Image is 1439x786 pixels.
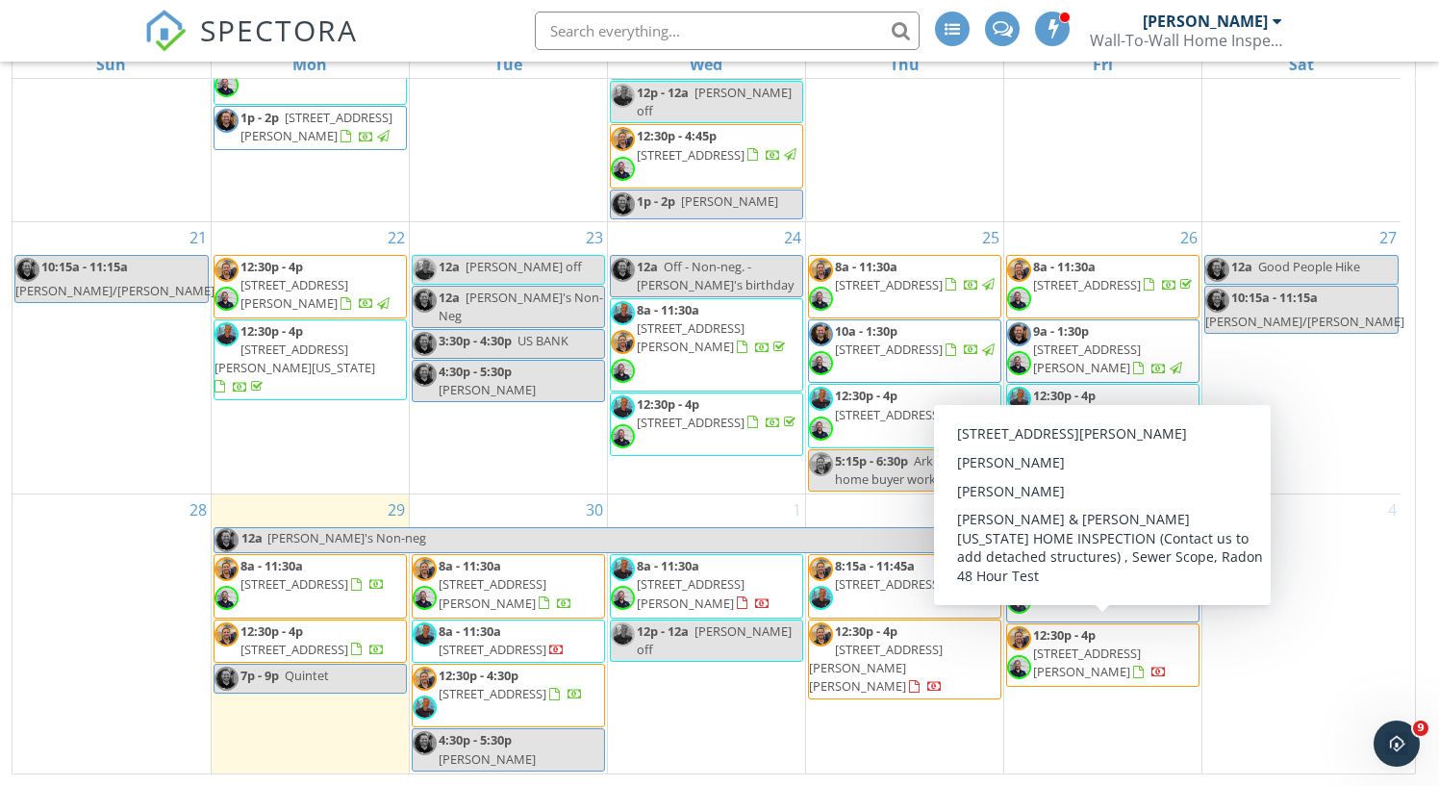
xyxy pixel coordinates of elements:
a: 9a - 1:30p [STREET_ADDRESS][PERSON_NAME] [1006,319,1199,383]
a: 8a - 11:30a [STREET_ADDRESS][PERSON_NAME] [637,557,770,611]
span: 12:30p - 4:30p [439,667,518,684]
span: 8a - 11:30a [1033,258,1096,275]
img: f59fe3fd01b24e45b5ade96ce46a6154.jpeg [809,622,833,647]
span: 12:30p - 4p [835,622,897,640]
span: [STREET_ADDRESS][PERSON_NAME] [439,575,546,611]
span: [STREET_ADDRESS] [835,276,943,293]
a: 8a - 11:30a [STREET_ADDRESS][PERSON_NAME] [637,301,789,355]
a: Go to September 27, 2025 [1376,222,1401,253]
img: img_7765.jpeg [809,586,833,610]
td: Go to September 28, 2025 [13,494,211,773]
span: SPECTORA [200,10,358,50]
a: Go to September 30, 2025 [582,494,607,525]
img: 002eed703c974c58a09c47f33d175d25.jpeg [809,417,833,441]
span: 8a - 11:30a [637,301,699,318]
a: Go to September 21, 2025 [186,222,211,253]
span: 1p - 2p [637,192,675,210]
span: [PERSON_NAME]/[PERSON_NAME] [15,282,215,299]
img: 002eed703c974c58a09c47f33d175d25.jpeg [611,424,635,448]
img: c59fee28bec5493e9e2c41c8ad721492.jpeg [413,332,437,356]
a: 8a - 11:30a [STREET_ADDRESS] [808,255,1001,318]
img: 002eed703c974c58a09c47f33d175d25.jpeg [611,359,635,383]
span: 9 [1413,721,1428,736]
span: [PERSON_NAME]'s Non-Neg [439,289,603,324]
a: Go to October 1, 2025 [789,494,805,525]
img: f59fe3fd01b24e45b5ade96ce46a6154.jpeg [809,258,833,282]
a: 12:30p - 4:30p [STREET_ADDRESS] [439,667,583,702]
a: 10a - 2:15p [STREET_ADDRESS] [1006,558,1199,621]
a: 1p - 2p [STREET_ADDRESS][PERSON_NAME] [240,109,392,144]
td: Go to September 22, 2025 [211,221,409,494]
span: 12p - 12a [637,84,689,101]
img: img_7765.jpeg [1007,387,1031,411]
td: Go to October 4, 2025 [1202,494,1401,773]
img: c59fee28bec5493e9e2c41c8ad721492.jpeg [413,289,437,313]
img: f59fe3fd01b24e45b5ade96ce46a6154.jpeg [809,557,833,581]
a: 8:15a - 11:45a [STREET_ADDRESS] [835,557,979,593]
span: [STREET_ADDRESS][PERSON_NAME] [1033,341,1141,376]
span: 12:30p - 4p [1033,387,1096,404]
span: 8a - 11:30a [637,557,699,574]
span: 8:15a - 11:45a [835,557,915,574]
img: img_7765.jpeg [413,622,437,647]
span: 12a [439,258,460,275]
td: Go to September 30, 2025 [409,494,607,773]
span: 10a - 2:15p [1033,561,1096,578]
img: 002eed703c974c58a09c47f33d175d25.jpeg [1007,417,1031,441]
img: 002eed703c974c58a09c47f33d175d25.jpeg [215,73,239,97]
a: 8a - 11:30a [STREET_ADDRESS] [412,620,605,663]
span: 10a - 1:30p [835,322,897,340]
a: 8a - 11:30a [STREET_ADDRESS][PERSON_NAME] [610,554,803,618]
span: 10:15a - 11:15a [41,258,128,275]
span: [STREET_ADDRESS] [835,341,943,358]
img: 002eed703c974c58a09c47f33d175d25.jpeg [1007,287,1031,311]
span: 12:30p - 4:45p [637,127,717,144]
img: img_7765.jpeg [611,301,635,325]
a: Friday [1089,51,1117,78]
a: Wednesday [686,51,726,78]
img: c59fee28bec5493e9e2c41c8ad721492.jpeg [611,192,635,216]
span: [STREET_ADDRESS][PERSON_NAME][PERSON_NAME] [809,641,943,695]
span: 12:30p - 4p [1033,626,1096,644]
a: 12:30p - 4p [STREET_ADDRESS][PERSON_NAME] [214,255,407,318]
img: 002eed703c974c58a09c47f33d175d25.jpeg [413,586,437,610]
img: f59fe3fd01b24e45b5ade96ce46a6154.jpeg [611,127,635,151]
a: Go to September 24, 2025 [780,222,805,253]
span: [STREET_ADDRESS][PERSON_NAME] [637,575,745,611]
img: f59fe3fd01b24e45b5ade96ce46a6154.jpeg [413,667,437,691]
img: f59fe3fd01b24e45b5ade96ce46a6154.jpeg [809,452,833,476]
img: c59fee28bec5493e9e2c41c8ad721492.jpeg [215,109,239,133]
a: 8a - 11:30a [STREET_ADDRESS] [240,557,385,593]
a: 8a - 11:30a [STREET_ADDRESS] [439,622,565,658]
img: f59fe3fd01b24e45b5ade96ce46a6154.jpeg [413,557,437,581]
img: 002eed703c974c58a09c47f33d175d25.jpeg [809,351,833,375]
img: c59fee28bec5493e9e2c41c8ad721492.jpeg [809,322,833,346]
img: img_7765.jpeg [215,322,239,346]
span: [PERSON_NAME] off [637,84,792,119]
input: Search everything... [535,12,920,50]
span: [STREET_ADDRESS][PERSON_NAME] [1033,645,1141,680]
img: 002eed703c974c58a09c47f33d175d25.jpeg [611,586,635,610]
td: Go to October 2, 2025 [806,494,1004,773]
span: [STREET_ADDRESS] [835,575,943,593]
img: c59fee28bec5493e9e2c41c8ad721492.jpeg [1205,258,1229,282]
span: 12:30p - 4p [240,258,303,275]
a: 8a - 11:30a [STREET_ADDRESS] [1006,255,1199,318]
span: 9a - 1:30p [1033,322,1089,340]
span: [PERSON_NAME] [439,750,536,768]
a: Go to September 29, 2025 [384,494,409,525]
span: 7p - 9p [240,667,279,684]
span: US BANK [518,332,568,349]
a: 8a - 11:30a [STREET_ADDRESS][PERSON_NAME] [610,298,803,392]
img: img_7765.jpeg [413,696,437,720]
span: 8a - 11:30a [439,622,501,640]
td: Go to September 27, 2025 [1202,221,1401,494]
img: c59fee28bec5493e9e2c41c8ad721492.jpeg [215,528,239,552]
span: [PERSON_NAME] [439,381,536,398]
span: 12:30p - 4p [240,322,303,340]
span: 12a [240,528,264,552]
span: 4:30p - 5:30p [439,731,512,748]
span: [PERSON_NAME]/[PERSON_NAME] [1205,313,1404,330]
img: img_7765.jpeg [611,622,635,647]
img: 002eed703c974c58a09c47f33d175d25.jpeg [1007,655,1031,679]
